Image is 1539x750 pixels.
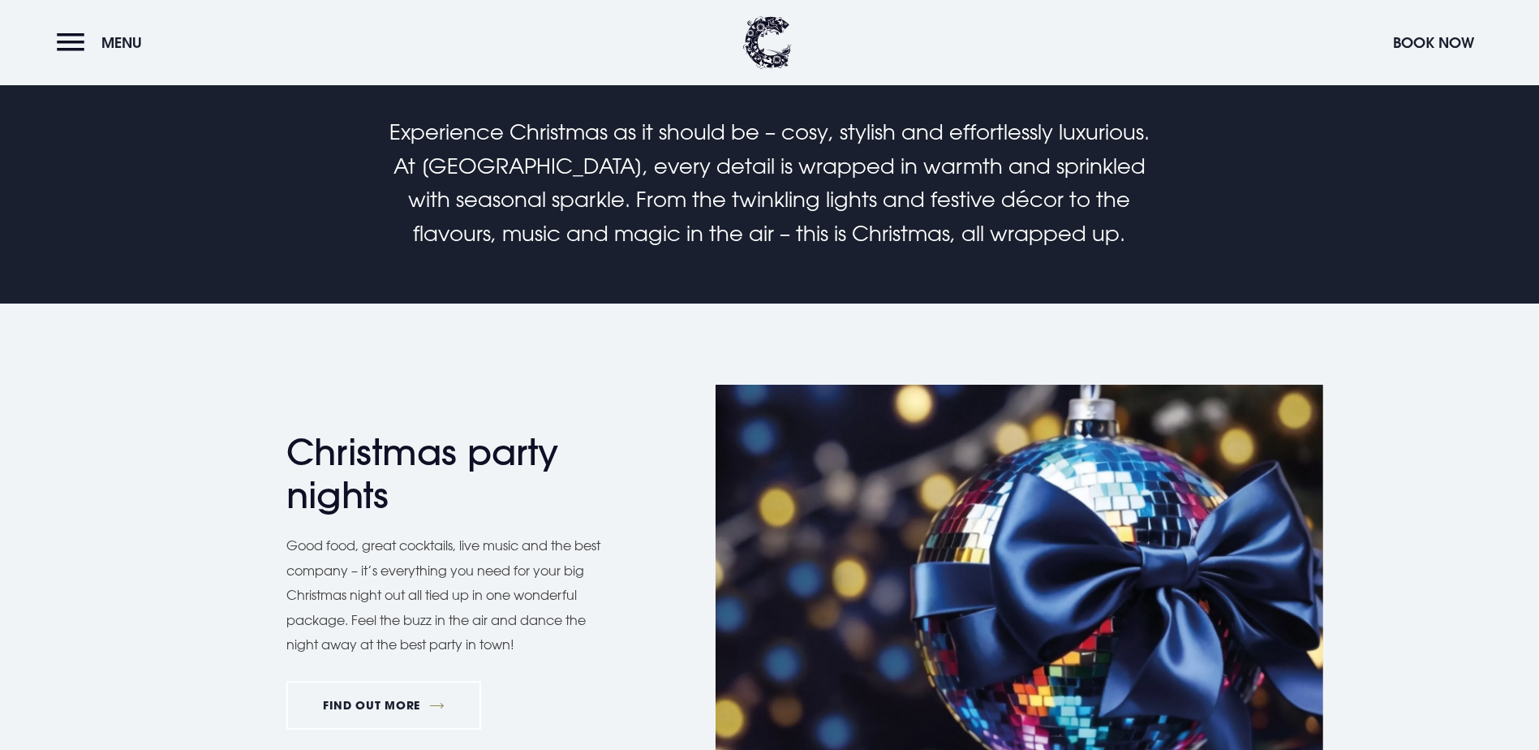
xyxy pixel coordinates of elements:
span: Menu [101,33,142,52]
img: Clandeboye Lodge [743,16,792,69]
h2: Christmas party nights [286,431,603,517]
p: Experience Christmas as it should be – cosy, stylish and effortlessly luxurious. At [GEOGRAPHIC_D... [383,115,1155,250]
button: Book Now [1385,25,1482,60]
button: Menu [57,25,150,60]
a: FIND OUT MORE [286,681,482,730]
p: Good food, great cocktails, live music and the best company – it’s everything you need for your b... [286,533,619,657]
